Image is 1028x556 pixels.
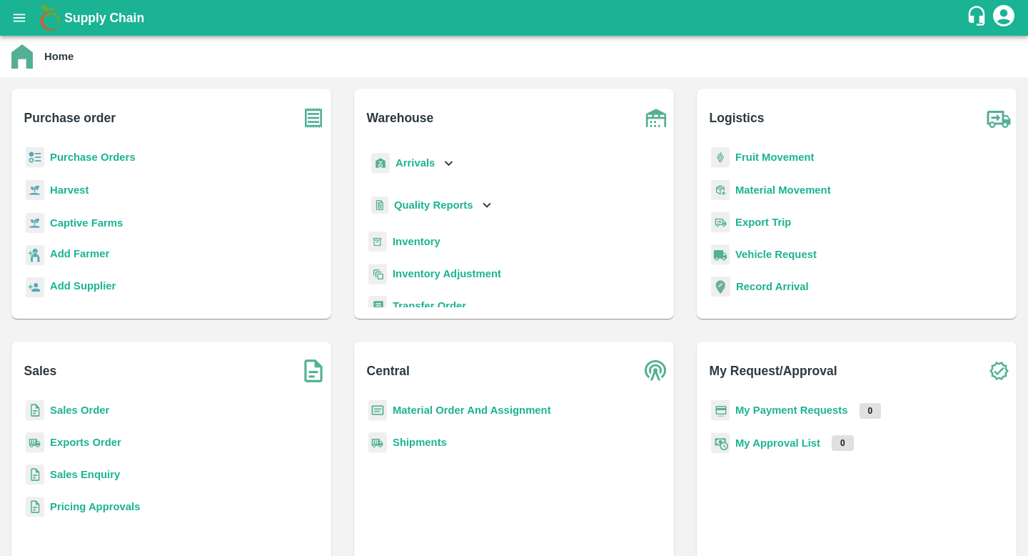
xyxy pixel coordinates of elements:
[735,217,791,228] a: Export Trip
[638,353,674,389] img: central
[711,432,730,454] img: approval
[735,249,817,260] a: Vehicle Request
[367,108,434,128] b: Warehouse
[710,361,837,381] b: My Request/Approval
[50,152,136,163] a: Purchase Orders
[367,361,410,381] b: Central
[371,153,390,174] img: whArrival
[711,277,730,297] img: recordArrival
[44,51,74,62] b: Home
[50,246,109,265] a: Add Farmer
[24,361,57,381] b: Sales
[296,100,331,136] img: purchase
[64,11,144,25] b: Supply Chain
[991,3,1017,33] div: account of current user
[64,8,966,28] a: Supply Chain
[368,432,387,453] img: shipments
[368,400,387,421] img: centralMaterial
[368,232,387,252] img: whInventory
[50,469,120,480] a: Sales Enquiry
[24,108,116,128] b: Purchase order
[50,437,121,448] a: Exports Order
[638,100,674,136] img: warehouse
[735,184,831,196] a: Material Movement
[736,281,809,292] a: Record Arrival
[711,212,730,233] img: delivery
[393,300,466,312] a: Transfer Order
[26,147,44,168] img: reciept
[394,199,473,211] b: Quality Reports
[50,501,140,512] a: Pricing Approvals
[393,268,501,279] a: Inventory Adjustment
[711,147,730,168] img: fruit
[26,497,44,517] img: sales
[50,404,109,416] a: Sales Order
[860,403,882,419] p: 0
[981,353,1017,389] img: check
[11,44,33,69] img: home
[393,404,551,416] a: Material Order And Assignment
[735,404,848,416] a: My Payment Requests
[710,108,765,128] b: Logistics
[966,5,991,31] div: customer-support
[26,465,44,485] img: sales
[26,432,44,453] img: shipments
[368,147,457,179] div: Arrivals
[50,248,109,259] b: Add Farmer
[368,191,495,220] div: Quality Reports
[26,212,44,234] img: harvest
[371,197,388,214] img: qualityReport
[26,245,44,266] img: farmer
[735,152,815,163] a: Fruit Movement
[393,437,447,448] a: Shipments
[36,4,64,32] img: logo
[395,157,435,169] b: Arrivals
[393,236,440,247] a: Inventory
[296,353,331,389] img: soSales
[735,437,820,449] a: My Approval List
[368,264,387,284] img: inventory
[981,100,1017,136] img: truck
[711,400,730,421] img: payment
[368,296,387,317] img: whTransfer
[711,244,730,265] img: vehicle
[26,400,44,421] img: sales
[50,278,116,297] a: Add Supplier
[832,435,854,451] p: 0
[26,179,44,201] img: harvest
[711,179,730,201] img: material
[50,184,89,196] a: Harvest
[50,280,116,292] b: Add Supplier
[50,217,123,229] a: Captive Farms
[3,1,36,34] button: open drawer
[26,277,44,298] img: supplier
